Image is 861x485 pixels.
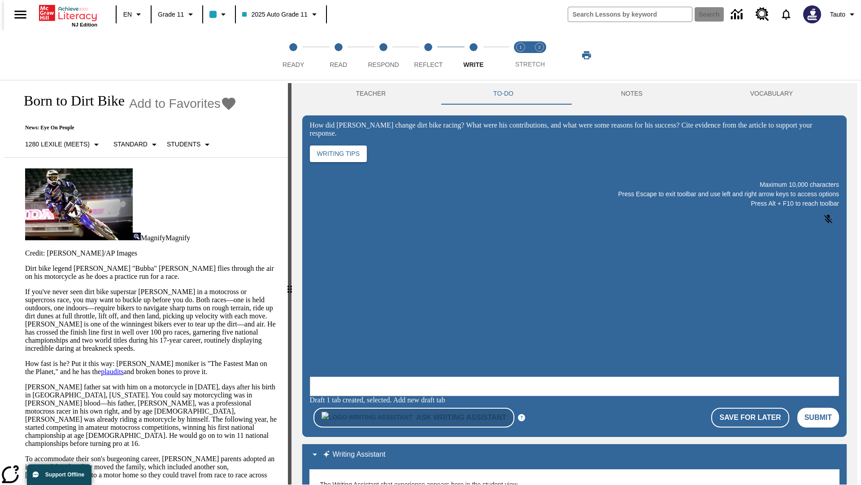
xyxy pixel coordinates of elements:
span: Tauto [830,10,845,19]
button: Writing Tips [310,145,367,162]
span: Reflect [414,61,443,68]
button: VOCABULARY [696,83,847,105]
span: Add to Favorites [129,97,221,111]
h1: Born to Dirt Bike [14,93,125,109]
p: Students [167,140,200,149]
a: Data Center [726,2,750,27]
img: Magnify [133,233,141,240]
p: Press Escape to exit toolbar and use left and right arrow keys to access options [310,190,839,199]
p: Press Alt + F10 to reach toolbar [310,199,839,208]
div: Home [39,3,97,27]
span: Read [330,61,347,68]
button: Class: 2025 Auto Grade 11, Select your class [239,6,323,22]
h6: Ask Writing Assistant [416,411,506,424]
p: News: Eye On People [14,124,237,131]
span: Magnify [141,234,165,242]
button: Grade: Grade 11, Select a grade [154,6,200,22]
button: Save For Later [711,408,789,428]
button: Read step 2 of 5 [312,31,364,80]
button: Writing Assistant is disabled for Teacher Preview [313,408,514,428]
p: [PERSON_NAME] father sat with him on a motorcycle in [DATE], days after his birth in [GEOGRAPHIC_... [25,383,277,448]
span: 2025 Auto Grade 11 [242,10,307,19]
button: Submit [797,408,839,428]
button: Write step 5 of 5 [448,31,500,80]
button: Support Offline [27,464,91,485]
p: Maximum 10,000 characters [310,180,839,190]
span: Write [463,61,483,68]
span: STRETCH [515,61,545,68]
button: Print [572,47,601,63]
p: Credit: [PERSON_NAME]/AP Images [25,249,277,257]
button: Reflect step 4 of 5 [402,31,454,80]
button: Click to activate and allow voice recognition [818,208,839,230]
button: Teacher [302,83,440,105]
span: Grade 11 [158,10,184,19]
button: Open side menu [7,1,34,28]
input: search field [568,7,692,22]
button: Stretch Respond step 2 of 2 [526,31,552,80]
a: Notifications [774,3,798,26]
text: 2 [538,45,540,49]
div: How did [PERSON_NAME] change dirt bike racing? What were his contributions, and what were some re... [310,121,839,137]
span: Respond [368,61,399,68]
a: plaudits [101,368,124,375]
p: How fast is he? Put it this way: [PERSON_NAME] moniker is "The Fastest Man on the Planet," and he... [25,360,277,376]
div: reading [4,83,288,480]
img: Avatar [803,5,821,23]
button: Add to Favorites - Born to Dirt Bike [129,96,237,111]
button: Respond step 3 of 5 [357,31,409,80]
div: Draft 1 tab created, selected. Add new draft tab [310,396,839,404]
button: Scaffolds, Standard [110,137,163,153]
button: TO-DO [439,83,567,105]
img: Logo Writing Assistant [322,412,413,423]
a: Resource Center, Will open in new tab [750,2,774,26]
img: Motocross racer James Stewart flies through the air on his dirt bike. [25,168,133,240]
body: How did Stewart change dirt bike racing? What were his contributions, and what were some reasons ... [4,7,131,15]
span: Ready [283,61,304,68]
button: Ready step 1 of 5 [267,31,319,80]
span: Support Offline [45,472,84,478]
button: Select Student [163,137,216,153]
p: 1280 Lexile (Meets) [25,140,90,149]
span: NJ Edition [72,22,97,27]
button: Select Lexile, 1280 Lexile (Meets) [22,137,105,153]
button: Stretch Read step 1 of 2 [508,31,534,80]
button: Language: EN, Select a language [119,6,148,22]
div: Press Enter or Spacebar and then press right and left arrow keys to move the slider [288,83,291,485]
button: Select a new avatar [798,3,826,26]
div: activity [291,83,857,485]
div: Instructional Panel Tabs [302,83,847,105]
div: Writing Assistant [302,444,847,466]
span: Magnify [165,234,190,242]
p: If you've never seen dirt bike superstar [PERSON_NAME] in a motocross or supercross race, you may... [25,288,277,353]
p: Writing Assistant [333,449,386,460]
button: NOTES [567,83,696,105]
text: 1 [519,45,522,49]
p: Standard [113,140,148,149]
button: Class color is light blue. Change class color [206,6,232,22]
button: Profile/Settings [826,6,861,22]
span: EN [123,10,132,19]
p: Dirt bike legend [PERSON_NAME] "Bubba" [PERSON_NAME] flies through the air on his motorcycle as h... [25,265,277,281]
button: More information about the Writing Assistant [518,414,525,421]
